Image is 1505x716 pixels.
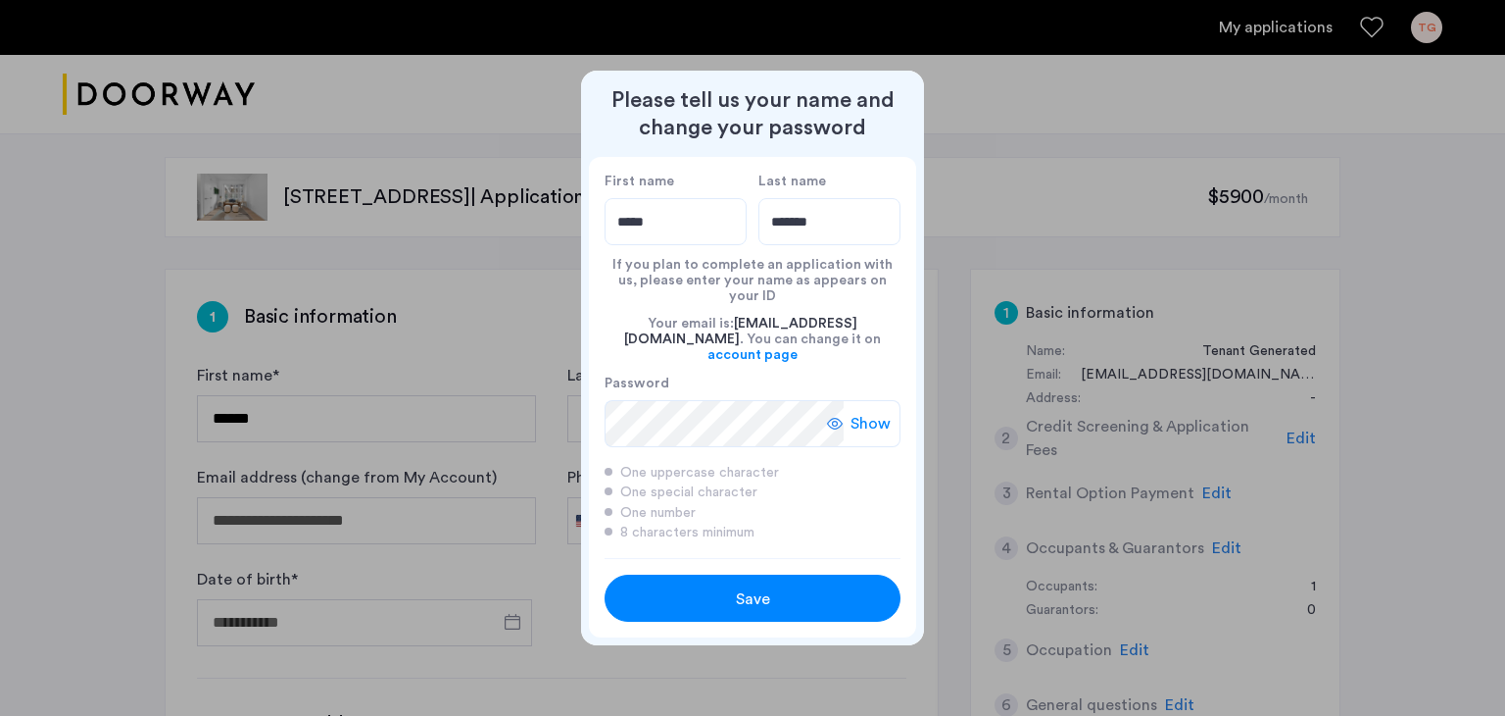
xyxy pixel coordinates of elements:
[736,588,770,611] span: Save
[624,317,857,346] span: [EMAIL_ADDRESS][DOMAIN_NAME]
[605,463,900,483] div: One uppercase character
[605,173,747,190] label: First name
[605,245,900,304] div: If you plan to complete an application with us, please enter your name as appears on your ID
[605,304,900,375] div: Your email is: . You can change it on
[605,575,900,622] button: button
[850,412,891,435] span: Show
[589,86,916,141] h2: Please tell us your name and change your password
[605,523,900,542] div: 8 characters minimum
[758,173,900,190] label: Last name
[605,503,900,523] div: One number
[605,375,844,392] label: Password
[707,347,798,363] a: account page
[605,483,900,502] div: One special character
